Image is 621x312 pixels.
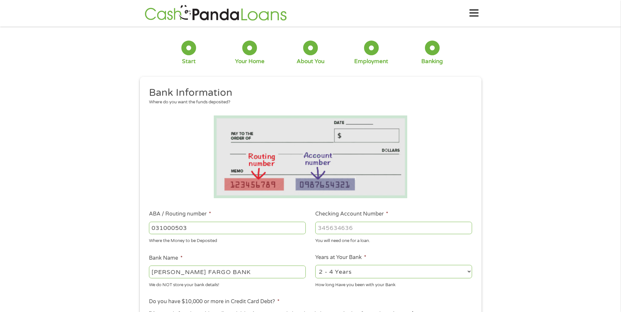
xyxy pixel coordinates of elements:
[149,211,211,217] label: ABA / Routing number
[354,58,388,65] div: Employment
[149,255,183,262] label: Bank Name
[149,222,306,234] input: 263177916
[149,298,280,305] label: Do you have $10,000 or more in Credit Card Debt?
[315,235,472,244] div: You will need one for a loan.
[315,222,472,234] input: 345634636
[143,4,289,23] img: GetLoanNow Logo
[235,58,265,65] div: Your Home
[149,99,467,106] div: Where do you want the funds deposited?
[149,279,306,288] div: We do NOT store your bank details!
[315,211,388,217] label: Checking Account Number
[149,86,467,99] h2: Bank Information
[214,115,408,198] img: Routing number location
[315,254,366,261] label: Years at Your Bank
[315,279,472,288] div: How long Have you been with your Bank
[297,58,324,65] div: About You
[149,235,306,244] div: Where the Money to be Deposited
[421,58,443,65] div: Banking
[182,58,196,65] div: Start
